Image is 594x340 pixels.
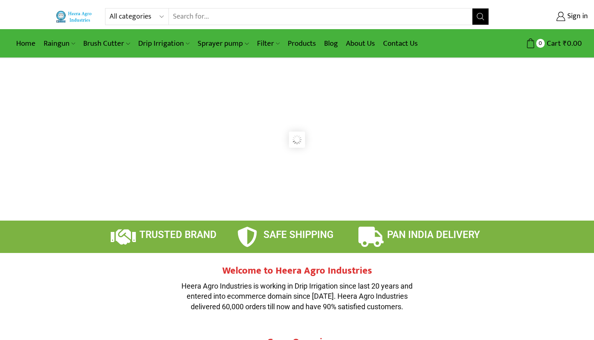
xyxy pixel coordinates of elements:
[176,265,418,277] h2: Welcome to Heera Agro Industries
[536,39,545,47] span: 0
[563,37,567,50] span: ₹
[40,34,79,53] a: Raingun
[387,229,480,240] span: PAN INDIA DELIVERY
[320,34,342,53] a: Blog
[169,8,472,25] input: Search for...
[253,34,284,53] a: Filter
[194,34,253,53] a: Sprayer pump
[284,34,320,53] a: Products
[139,229,217,240] span: TRUSTED BRAND
[501,9,588,24] a: Sign in
[497,36,582,51] a: 0 Cart ₹0.00
[565,11,588,22] span: Sign in
[342,34,379,53] a: About Us
[176,281,418,312] p: Heera Agro Industries is working in Drip Irrigation since last 20 years and entered into ecommerc...
[263,229,333,240] span: SAFE SHIPPING
[12,34,40,53] a: Home
[545,38,561,49] span: Cart
[379,34,422,53] a: Contact Us
[472,8,489,25] button: Search button
[134,34,194,53] a: Drip Irrigation
[79,34,134,53] a: Brush Cutter
[563,37,582,50] bdi: 0.00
